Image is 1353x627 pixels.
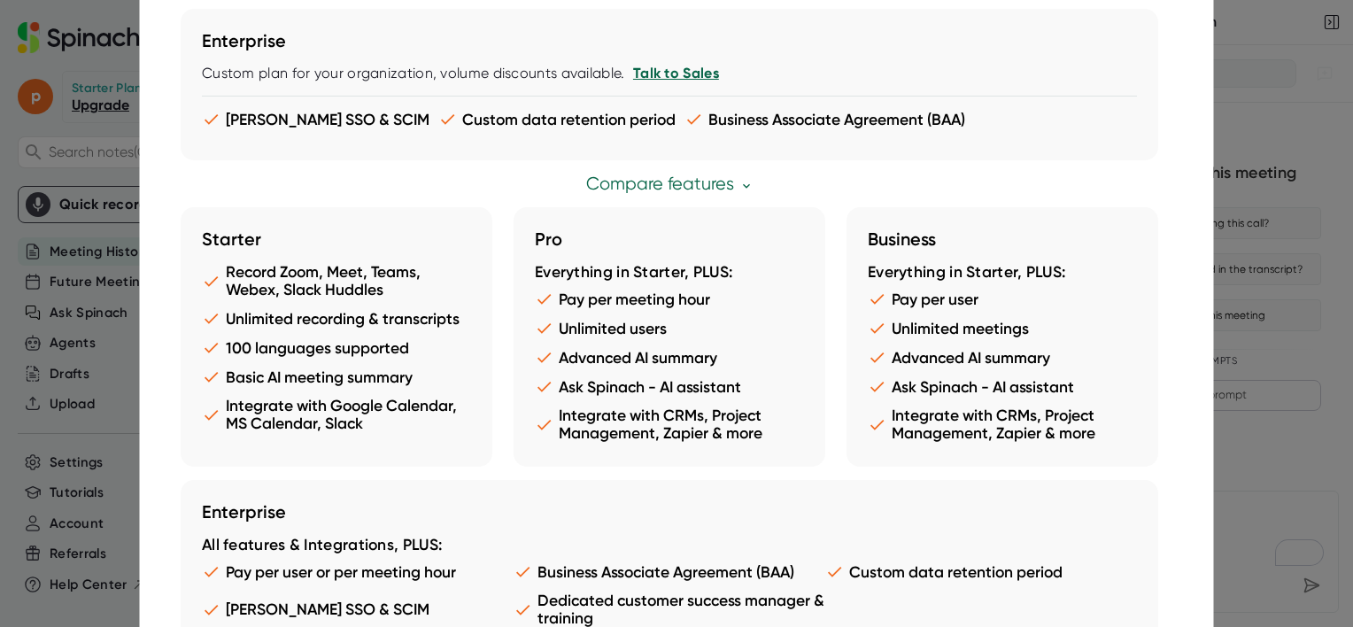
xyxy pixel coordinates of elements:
div: Custom plan for your organization, volume discounts available. [202,65,1137,82]
li: [PERSON_NAME] SSO & SCIM [202,110,429,128]
li: Ask Spinach - AI assistant [535,377,804,396]
li: Integrate with Google Calendar, MS Calendar, Slack [202,397,471,432]
li: Integrate with CRMs, Project Management, Zapier & more [868,406,1137,442]
h3: Pro [535,228,804,250]
li: Ask Spinach - AI assistant [868,377,1137,396]
li: Business Associate Agreement (BAA) [514,562,825,581]
li: Pay per meeting hour [535,290,804,308]
li: Unlimited recording & transcripts [202,309,471,328]
li: [PERSON_NAME] SSO & SCIM [202,592,514,627]
a: Compare features [585,174,753,194]
h3: Enterprise [202,501,1137,522]
li: Dedicated customer success manager & training [514,592,825,627]
li: Custom data retention period [825,562,1137,581]
li: Advanced AI summary [535,348,804,367]
li: Unlimited users [535,319,804,337]
li: Custom data retention period [438,110,676,128]
div: Everything in Starter, PLUS: [868,263,1137,283]
li: Pay per user [868,290,1137,308]
li: Pay per user or per meeting hour [202,562,514,581]
li: Record Zoom, Meet, Teams, Webex, Slack Huddles [202,263,471,298]
li: Unlimited meetings [868,319,1137,337]
div: All features & Integrations, PLUS: [202,536,1137,555]
li: 100 languages supported [202,338,471,357]
h3: Starter [202,228,471,250]
li: Basic AI meeting summary [202,368,471,386]
div: Everything in Starter, PLUS: [535,263,804,283]
li: Advanced AI summary [868,348,1137,367]
h3: Enterprise [202,30,1137,51]
li: Integrate with CRMs, Project Management, Zapier & more [535,406,804,442]
h3: Business [868,228,1137,250]
a: Talk to Sales [632,65,718,81]
li: Business Associate Agreement (BAA) [684,110,965,128]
